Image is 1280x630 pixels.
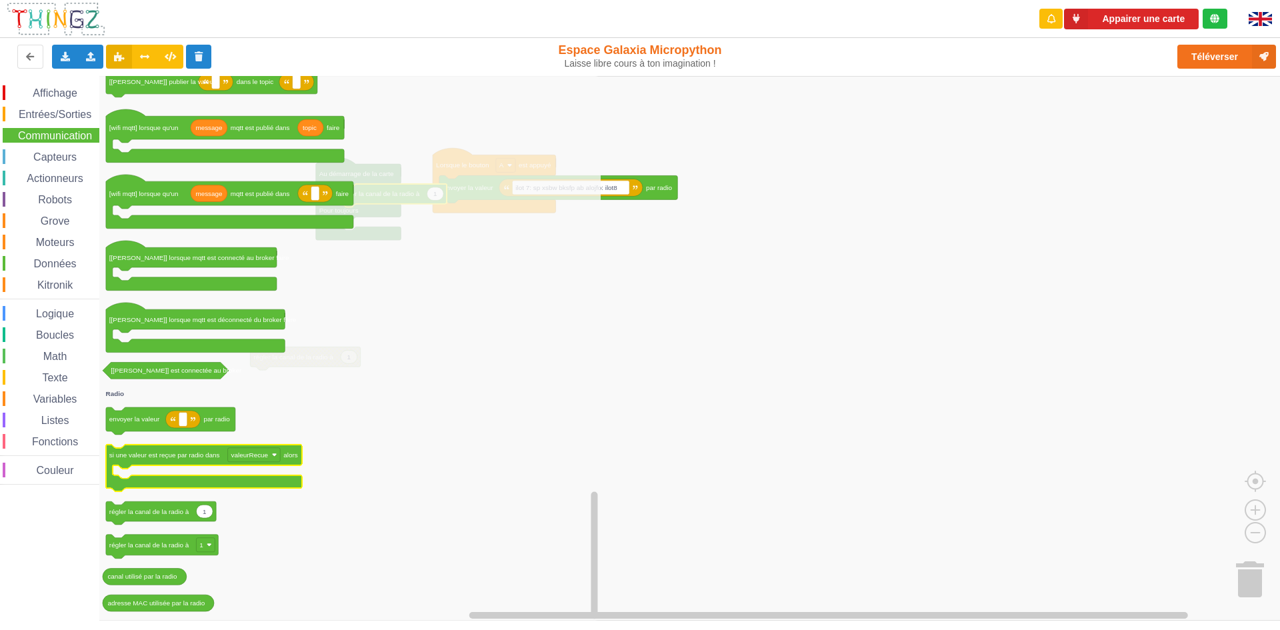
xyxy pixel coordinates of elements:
[195,190,223,197] text: message
[204,416,231,423] text: par radio
[231,190,290,197] text: mqtt est publié dans
[646,184,673,191] text: par radio
[303,124,317,131] text: topic
[107,599,205,607] text: adresse MAC utilisée par la radio
[35,279,75,291] span: Kitronik
[106,390,125,397] text: Radio
[283,451,298,459] text: alors
[31,393,79,405] span: Variables
[25,173,85,184] span: Actionneurs
[111,367,242,375] text: [[PERSON_NAME]] est connectée au broker
[109,508,189,515] text: régler la canal de la radio à
[529,58,752,69] div: Laisse libre cours à ton imagination !
[17,109,93,120] span: Entrées/Sorties
[6,1,106,37] img: thingz_logo.png
[109,541,189,549] text: régler la canal de la radio à
[34,237,77,248] span: Moteurs
[109,451,220,459] text: si une valeur est reçue par radio dans
[203,508,207,515] text: 1
[107,573,177,581] text: canal utilisé par la radio
[34,329,76,341] span: Boucles
[35,465,76,476] span: Couleur
[109,124,179,131] text: [wifi mqtt] lorsque qu'un
[327,124,340,131] text: faire
[39,415,71,426] span: Listes
[109,254,289,261] text: [[PERSON_NAME]] lorsque mqtt est connecté au broker faire
[40,372,69,383] span: Texte
[31,151,79,163] span: Capteurs
[195,124,223,131] text: message
[39,215,72,227] span: Grove
[34,308,76,319] span: Logique
[237,78,274,85] text: dans le topic
[1249,12,1272,26] img: gb.png
[1177,45,1276,69] button: Téléverser
[36,194,74,205] span: Robots
[31,87,79,99] span: Affichage
[109,316,297,323] text: [[PERSON_NAME]] lorsque mqtt est déconnecté du broker faire
[231,124,290,131] text: mqtt est publié dans
[336,190,349,197] text: faire
[16,130,94,141] span: Communication
[199,541,203,549] text: 1
[1203,9,1227,29] div: Tu es connecté au serveur de création de Thingz
[109,190,179,197] text: [wifi mqtt] lorsque qu'un
[231,451,269,459] text: valeurRecue
[41,351,69,362] span: Math
[1064,9,1199,29] button: Appairer une carte
[30,436,80,447] span: Fonctions
[32,258,79,269] span: Données
[109,416,160,423] text: envoyer la valeur
[529,43,752,69] div: Espace Galaxia Micropython
[109,78,216,85] text: [[PERSON_NAME]] publier la valeur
